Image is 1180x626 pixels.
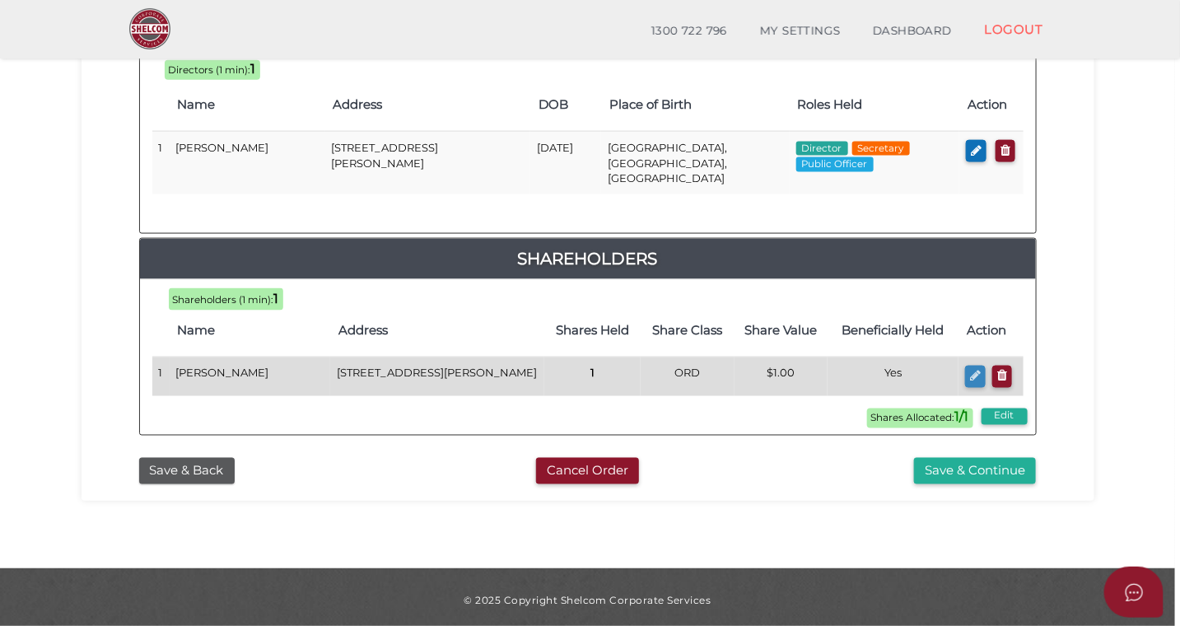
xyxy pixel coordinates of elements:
h4: DOB [539,98,593,112]
b: 1/1 [955,409,969,425]
a: Shareholders [140,245,1036,272]
button: Cancel Order [536,458,639,485]
span: Public Officer [796,157,874,172]
td: $1.00 [735,357,828,396]
b: 1 [590,367,595,380]
h4: Name [178,324,322,338]
h4: Place of Birth [609,98,781,112]
h4: Beneficially Held [836,324,950,338]
td: [STREET_ADDRESS][PERSON_NAME] [325,132,531,194]
b: 1 [274,291,279,306]
h4: Share Class [649,324,725,338]
td: 1 [152,357,170,396]
a: MY SETTINGS [744,15,857,48]
td: ORD [641,357,734,396]
button: Save & Continue [914,458,1036,485]
b: 1 [251,61,256,77]
td: [DATE] [530,132,601,194]
span: Shares Allocated: [867,409,973,428]
span: Directors (1 min): [169,64,251,76]
h4: Roles Held [798,98,952,112]
h4: Address [333,98,523,112]
td: Yes [828,357,958,396]
span: Secretary [852,142,910,156]
button: Open asap [1104,567,1164,618]
a: LOGOUT [968,12,1060,46]
td: [STREET_ADDRESS][PERSON_NAME] [330,357,545,396]
span: Director [796,142,848,156]
h4: Action [967,324,1014,338]
h4: Action [968,98,1014,112]
td: [PERSON_NAME] [170,132,325,194]
button: Edit [982,409,1028,425]
h4: Name [178,98,317,112]
a: 1300 722 796 [635,15,744,48]
h4: Share Value [743,324,819,338]
div: © 2025 Copyright Shelcom Corporate Services [94,593,1082,607]
a: DASHBOARD [856,15,968,48]
h4: Shares Held [553,324,632,338]
td: [PERSON_NAME] [170,357,330,396]
td: [GEOGRAPHIC_DATA], [GEOGRAPHIC_DATA], [GEOGRAPHIC_DATA] [601,132,790,194]
td: 1 [152,132,170,194]
span: Shareholders (1 min): [173,294,274,306]
button: Save & Back [139,458,235,485]
h4: Address [338,324,537,338]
